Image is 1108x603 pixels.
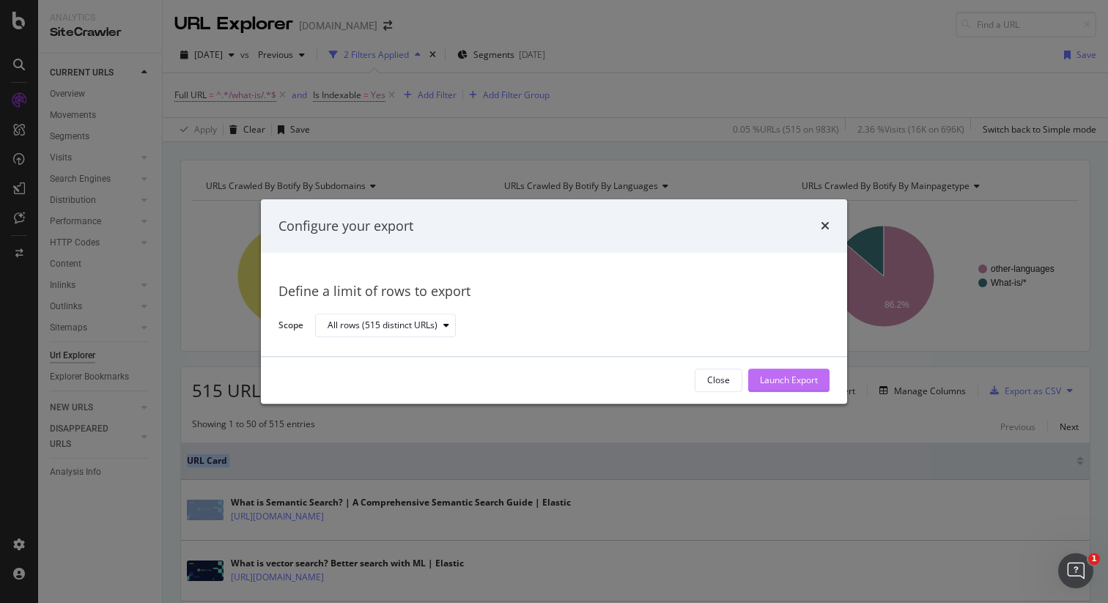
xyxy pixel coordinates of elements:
[1058,553,1093,588] iframe: Intercom live chat
[278,319,303,335] label: Scope
[328,322,437,330] div: All rows (515 distinct URLs)
[261,199,847,404] div: modal
[278,217,413,236] div: Configure your export
[748,369,830,392] button: Launch Export
[695,369,742,392] button: Close
[707,374,730,387] div: Close
[760,374,818,387] div: Launch Export
[821,217,830,236] div: times
[315,314,456,338] button: All rows (515 distinct URLs)
[1088,553,1100,565] span: 1
[278,283,830,302] div: Define a limit of rows to export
